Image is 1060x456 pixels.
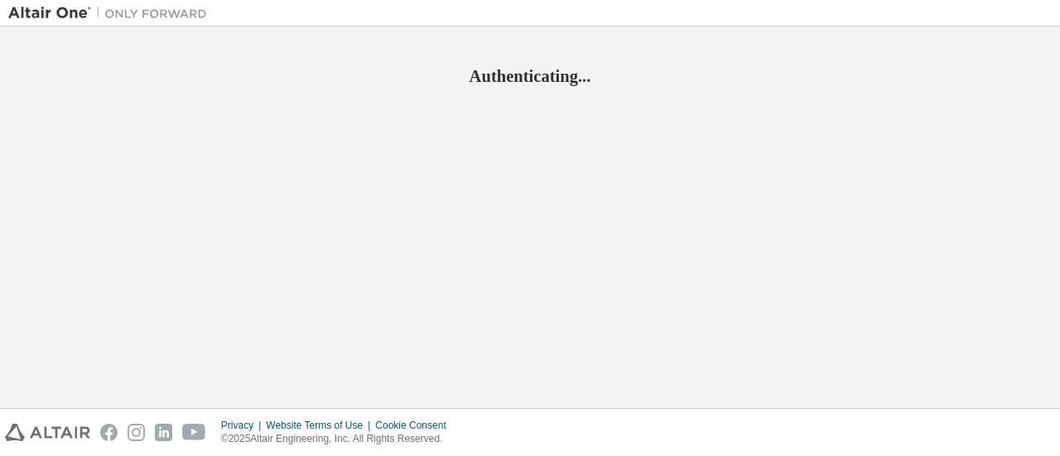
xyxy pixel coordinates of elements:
img: linkedin.svg [155,424,172,441]
img: Altair One [8,5,215,22]
img: youtube.svg [182,424,206,441]
div: Privacy [221,419,266,432]
div: Cookie Consent [375,419,455,432]
div: Website Terms of Use [266,419,375,432]
img: instagram.svg [128,424,145,441]
img: facebook.svg [100,424,118,441]
h2: Authenticating... [8,65,1052,87]
img: altair_logo.svg [5,424,90,441]
p: © 2025 Altair Engineering, Inc. All Rights Reserved. [221,432,456,446]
